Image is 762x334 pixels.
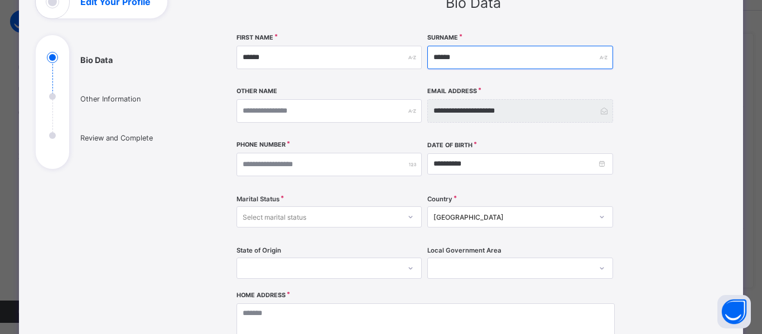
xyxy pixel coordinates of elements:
[427,246,501,254] span: Local Government Area
[237,292,286,299] label: Home Address
[243,206,306,227] div: Select marital status
[427,142,472,149] label: Date of Birth
[427,195,452,203] span: Country
[237,88,277,95] label: Other Name
[717,295,751,328] button: Open asap
[237,195,279,203] span: Marital Status
[237,34,273,41] label: First Name
[237,141,286,148] label: Phone Number
[427,88,477,95] label: Email Address
[427,34,458,41] label: Surname
[237,246,281,254] span: State of Origin
[433,213,592,221] div: [GEOGRAPHIC_DATA]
